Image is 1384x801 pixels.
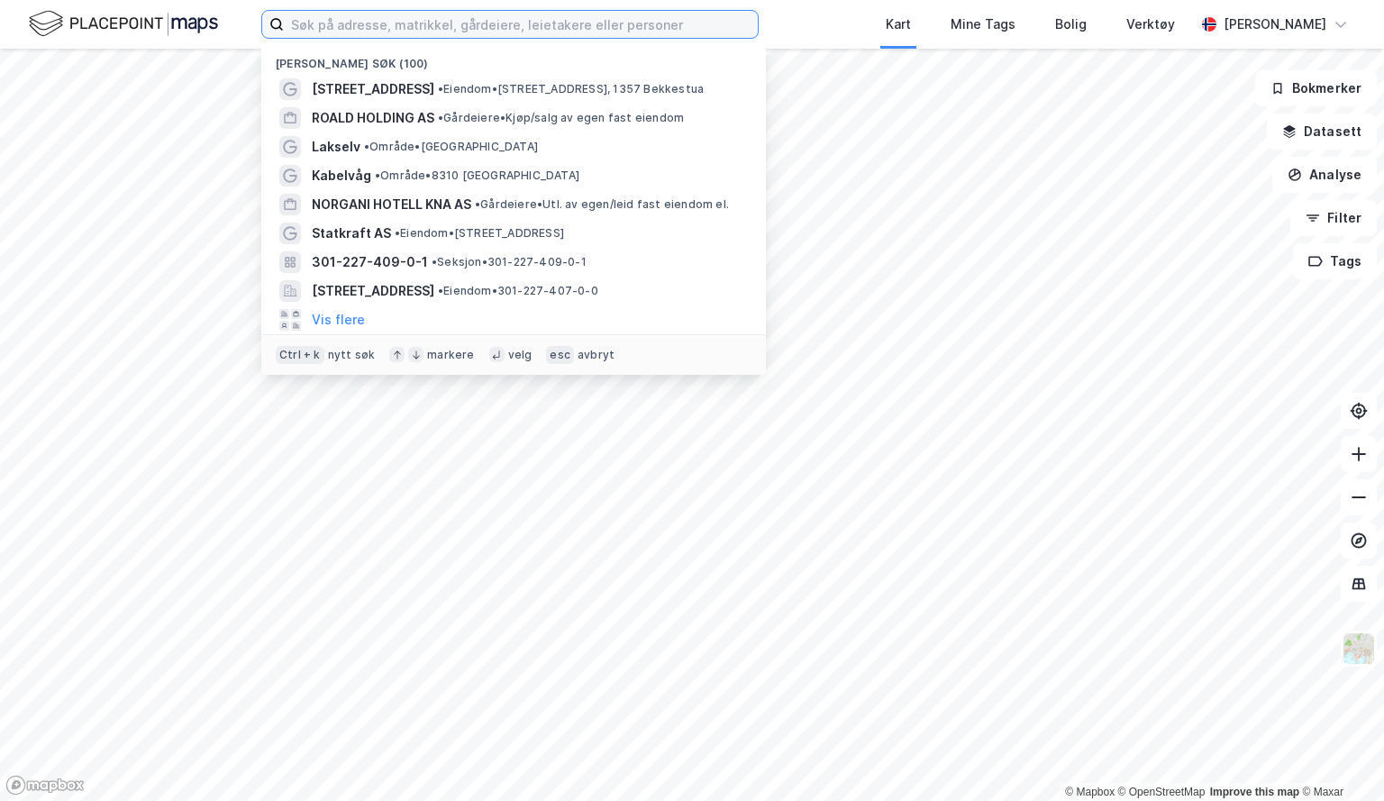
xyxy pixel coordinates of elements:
[475,197,729,212] span: Gårdeiere • Utl. av egen/leid fast eiendom el.
[1210,786,1299,798] a: Improve this map
[312,223,391,244] span: Statkraft AS
[1294,715,1384,801] iframe: Chat Widget
[432,255,587,269] span: Seksjon • 301-227-409-0-1
[1267,114,1377,150] button: Datasett
[1118,786,1206,798] a: OpenStreetMap
[951,14,1015,35] div: Mine Tags
[375,168,579,183] span: Område • 8310 [GEOGRAPHIC_DATA]
[5,775,85,796] a: Mapbox homepage
[312,165,371,187] span: Kabelvåg
[395,226,400,240] span: •
[438,111,684,125] span: Gårdeiere • Kjøp/salg av egen fast eiendom
[276,346,324,364] div: Ctrl + k
[312,280,434,302] span: [STREET_ADDRESS]
[1290,200,1377,236] button: Filter
[312,194,471,215] span: NORGANI HOTELL KNA AS
[328,348,376,362] div: nytt søk
[1126,14,1175,35] div: Verktøy
[1272,157,1377,193] button: Analyse
[261,42,766,75] div: [PERSON_NAME] søk (100)
[432,255,437,269] span: •
[364,140,369,153] span: •
[438,82,704,96] span: Eiendom • [STREET_ADDRESS], 1357 Bekkestua
[475,197,480,211] span: •
[508,348,533,362] div: velg
[1342,632,1376,666] img: Z
[375,168,380,182] span: •
[1293,243,1377,279] button: Tags
[886,14,911,35] div: Kart
[29,8,218,40] img: logo.f888ab2527a4732fd821a326f86c7f29.svg
[1224,14,1326,35] div: [PERSON_NAME]
[312,136,360,158] span: Lakselv
[427,348,474,362] div: markere
[438,82,443,96] span: •
[312,251,428,273] span: 301-227-409-0-1
[312,78,434,100] span: [STREET_ADDRESS]
[578,348,615,362] div: avbryt
[546,346,574,364] div: esc
[1255,70,1377,106] button: Bokmerker
[438,284,443,297] span: •
[1065,786,1115,798] a: Mapbox
[312,107,434,129] span: ROALD HOLDING AS
[1055,14,1087,35] div: Bolig
[395,226,564,241] span: Eiendom • [STREET_ADDRESS]
[284,11,758,38] input: Søk på adresse, matrikkel, gårdeiere, leietakere eller personer
[364,140,538,154] span: Område • [GEOGRAPHIC_DATA]
[1294,715,1384,801] div: Kontrollprogram for chat
[438,284,598,298] span: Eiendom • 301-227-407-0-0
[312,309,365,331] button: Vis flere
[438,111,443,124] span: •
